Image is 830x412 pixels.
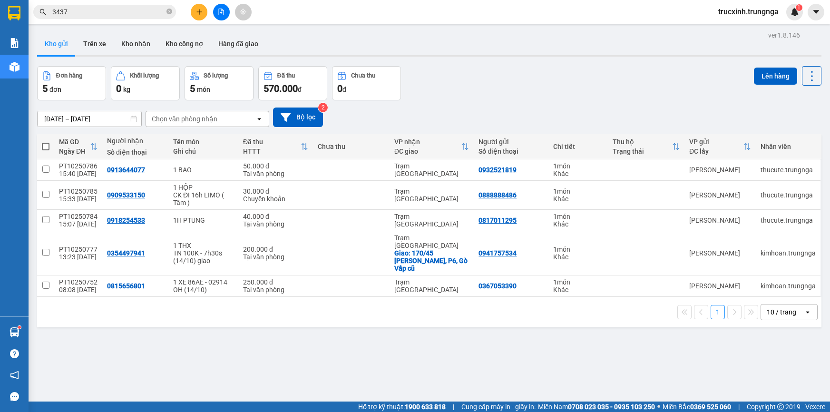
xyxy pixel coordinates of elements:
span: 1 [797,4,801,11]
span: aim [240,9,246,15]
div: ĐC giao [394,147,462,155]
div: Người gửi [478,138,543,146]
div: VP nhận [394,138,462,146]
div: thucute.trungnga [761,166,816,174]
div: Chuyển khoản [243,195,308,203]
div: 0932521819 [478,166,517,174]
span: question-circle [10,349,19,358]
div: kimhoan.trungnga [761,282,816,290]
span: file-add [218,9,225,15]
div: [PERSON_NAME] [689,191,751,199]
div: Chưa thu [318,143,385,150]
div: Trạm [GEOGRAPHIC_DATA] [394,162,469,177]
div: Trạm [GEOGRAPHIC_DATA] [394,278,469,294]
div: Ngày ĐH [59,147,90,155]
div: 0909533150 [107,191,145,199]
div: Giao: 170/45 Lê Đức Thọ, P6, Gò Vấp cũ [394,249,469,272]
div: 1H PTUNG [173,216,234,224]
button: file-add [213,4,230,20]
div: Tại văn phòng [243,286,308,294]
button: aim [235,4,252,20]
div: 0918254533 [107,216,145,224]
button: Đã thu570.000đ [258,66,327,100]
span: kg [123,86,130,93]
div: Tên món [173,138,234,146]
div: PT10250777 [59,245,98,253]
div: Trạm [GEOGRAPHIC_DATA] [394,234,469,249]
div: 0367053390 [478,282,517,290]
div: 30.000 đ [243,187,308,195]
img: solution-icon [10,38,20,48]
div: Đã thu [277,72,295,79]
div: Khác [553,286,603,294]
div: TN 100K - 7h30s (14/10) giao [173,249,234,265]
button: Đơn hàng5đơn [37,66,106,100]
div: 1 món [553,187,603,195]
strong: 1900 633 818 [405,403,446,411]
span: caret-down [812,8,820,16]
div: [PERSON_NAME] [689,216,751,224]
span: close-circle [166,9,172,14]
button: caret-down [808,4,824,20]
div: 0941757534 [478,249,517,257]
button: Số lượng5món [185,66,254,100]
div: Chưa thu [351,72,375,79]
div: 250.000 đ [243,278,308,286]
span: món [197,86,210,93]
div: 1 BAO [173,166,234,174]
button: Lên hàng [754,68,797,85]
div: 13:23 [DATE] [59,253,98,261]
div: Khác [553,253,603,261]
th: Toggle SortBy [390,134,474,159]
img: logo-vxr [8,6,20,20]
div: Ghi chú [173,147,234,155]
div: Trạng thái [613,147,672,155]
button: plus [191,4,207,20]
span: | [453,402,454,412]
span: notification [10,371,19,380]
div: 08:08 [DATE] [59,286,98,294]
div: OH (14/10) [173,286,234,294]
span: 5 [190,83,195,94]
span: đ [342,86,346,93]
div: VP gửi [689,138,743,146]
th: Toggle SortBy [54,134,102,159]
svg: open [804,308,811,316]
div: Khác [553,170,603,177]
div: 1 món [553,213,603,220]
span: Miền Nam [538,402,655,412]
span: message [10,392,19,401]
div: 40.000 đ [243,213,308,220]
span: Miền Bắc [663,402,731,412]
div: Mã GD [59,138,90,146]
div: 1 món [553,278,603,286]
div: Thu hộ [613,138,672,146]
div: Tại văn phòng [243,253,308,261]
button: Hàng đã giao [211,32,266,55]
strong: 0369 525 060 [690,403,731,411]
svg: open [255,115,263,123]
div: [PERSON_NAME] [689,282,751,290]
span: đ [298,86,302,93]
div: HTTT [243,147,300,155]
div: 15:33 [DATE] [59,195,98,203]
div: kimhoan.trungnga [761,249,816,257]
div: thucute.trungnga [761,216,816,224]
div: 0354497941 [107,249,145,257]
div: 200.000 đ [243,245,308,253]
span: 570.000 [264,83,298,94]
div: [PERSON_NAME] [689,249,751,257]
div: ver 1.8.146 [768,30,800,40]
input: Tìm tên, số ĐT hoặc mã đơn [52,7,165,17]
span: | [738,402,740,412]
div: Đơn hàng [56,72,82,79]
button: Kho gửi [37,32,76,55]
div: Người nhận [107,137,164,145]
button: Bộ lọc [273,108,323,127]
div: CK ĐI 16h LIMO ( Tâm ) [173,191,234,206]
strong: 0708 023 035 - 0935 103 250 [568,403,655,411]
div: 10 / trang [767,307,796,317]
sup: 1 [18,326,21,329]
div: 0913644077 [107,166,145,174]
div: Tại văn phòng [243,170,308,177]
